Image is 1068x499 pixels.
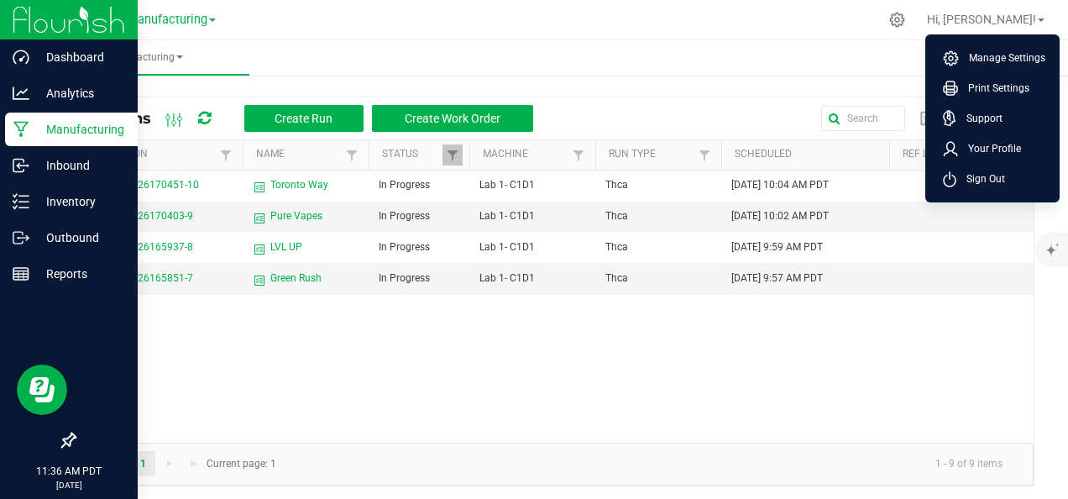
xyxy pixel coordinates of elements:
[13,157,29,174] inline-svg: Inbound
[479,272,535,284] span: Lab 1- C1D1
[915,104,1019,133] button: Export to Excel
[13,121,29,138] inline-svg: Manufacturing
[275,112,332,125] span: Create Run
[609,148,694,161] a: Run TypeSortable
[379,272,430,284] span: In Progress
[87,104,546,133] div: All Runs
[29,228,130,248] p: Outbound
[270,177,328,193] span: Toronto Way
[887,12,908,28] div: Manage settings
[85,179,199,191] span: MP-20250826170451-10
[479,210,535,222] span: Lab 1- C1D1
[929,164,1055,194] li: Sign Out
[40,40,249,76] a: Manufacturing
[479,179,535,191] span: Lab 1- C1D1
[85,272,193,284] span: MP-20250826165851-7
[568,144,589,165] a: Filter
[13,193,29,210] inline-svg: Inventory
[379,241,430,253] span: In Progress
[40,50,249,65] span: Manufacturing
[956,110,1003,127] span: Support
[731,210,829,222] span: [DATE] 10:02 AM PDT
[731,241,823,253] span: [DATE] 9:59 AM PDT
[13,265,29,282] inline-svg: Reports
[75,443,1034,486] kendo-pager: Current page: 1
[483,148,568,161] a: MachineSortable
[29,264,130,284] p: Reports
[382,148,442,161] a: StatusSortable
[286,450,1016,478] kendo-pager-info: 1 - 9 of 9 items
[405,112,500,125] span: Create Work Order
[270,208,322,224] span: Pure Vapes
[605,272,628,284] span: Thca
[270,239,302,255] span: LVL UP
[13,49,29,66] inline-svg: Dashboard
[479,241,535,253] span: Lab 1- C1D1
[85,241,193,253] span: MP-20250826165937-8
[442,144,463,165] a: Filter
[29,119,130,139] p: Manufacturing
[956,171,1005,187] span: Sign Out
[372,105,533,132] button: Create Work Order
[29,47,130,67] p: Dashboard
[216,144,236,165] a: Filter
[342,144,362,165] a: Filter
[8,479,130,491] p: [DATE]
[85,210,193,222] span: MP-20250826170403-9
[13,229,29,246] inline-svg: Outbound
[127,13,207,27] span: Manufacturing
[29,155,130,176] p: Inbound
[821,106,905,131] input: Search
[87,148,215,161] a: ExtractionSortable
[903,148,971,161] a: Ref Lot NumberSortable
[958,80,1029,97] span: Print Settings
[605,179,628,191] span: Thca
[605,210,628,222] span: Thca
[379,179,430,191] span: In Progress
[244,105,364,132] button: Create Run
[17,365,67,415] iframe: Resource center
[29,83,130,103] p: Analytics
[131,451,155,476] a: Page 1
[270,271,322,286] span: Green Rush
[29,192,130,212] p: Inventory
[959,50,1045,66] span: Manage Settings
[605,241,628,253] span: Thca
[379,210,430,222] span: In Progress
[735,148,882,161] a: ScheduledSortable
[694,144,715,165] a: Filter
[958,140,1021,157] span: Your Profile
[943,110,1049,127] a: Support
[731,272,823,284] span: [DATE] 9:57 AM PDT
[8,464,130,479] p: 11:36 AM PDT
[256,148,341,161] a: NameSortable
[731,179,829,191] span: [DATE] 10:04 AM PDT
[927,13,1036,26] span: Hi, [PERSON_NAME]!
[13,85,29,102] inline-svg: Analytics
